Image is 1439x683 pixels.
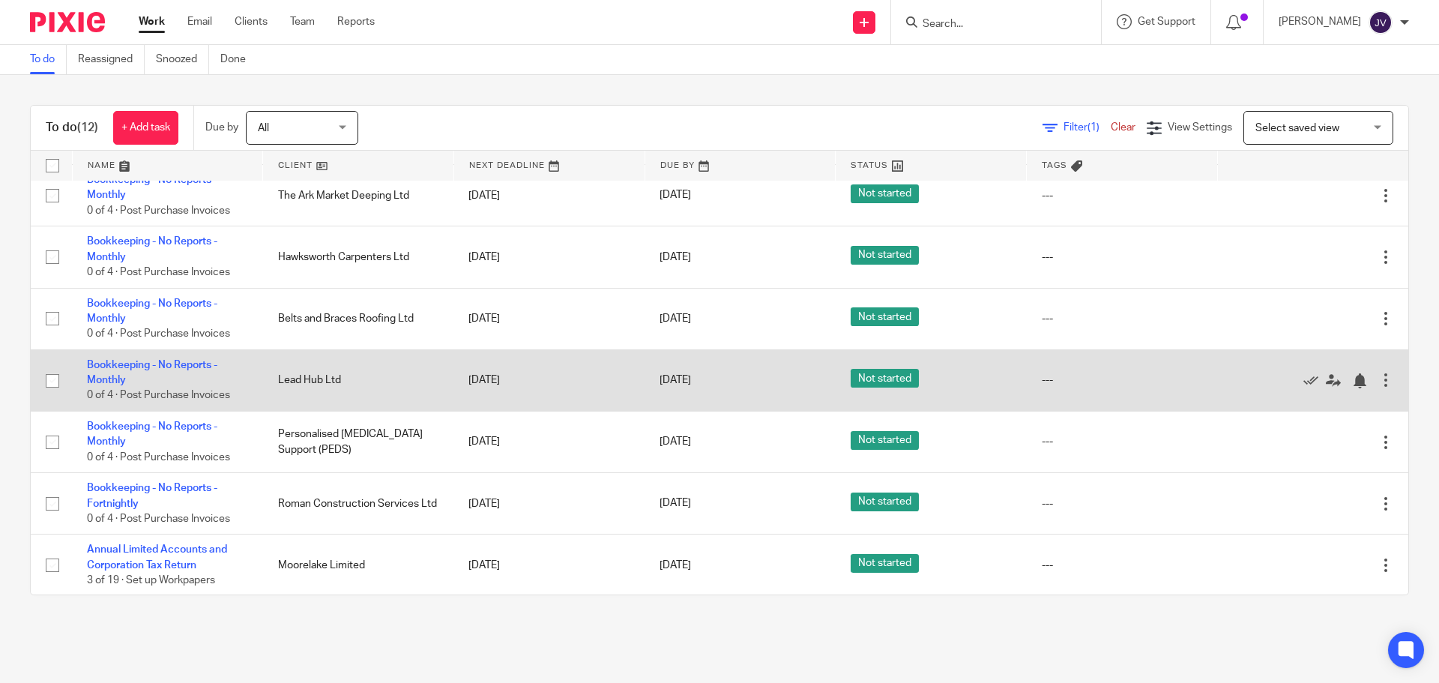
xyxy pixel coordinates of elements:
[87,483,217,508] a: Bookkeeping - No Reports - Fortnightly
[263,349,454,411] td: Lead Hub Ltd
[1042,434,1203,449] div: ---
[263,473,454,535] td: Roman Construction Services Ltd
[46,120,98,136] h1: To do
[851,493,919,511] span: Not started
[1168,122,1232,133] span: View Settings
[1369,10,1393,34] img: svg%3E
[453,411,645,472] td: [DATE]
[851,246,919,265] span: Not started
[1042,373,1203,388] div: ---
[30,12,105,32] img: Pixie
[851,554,919,573] span: Not started
[78,45,145,74] a: Reassigned
[263,165,454,226] td: The Ark Market Deeping Ltd
[453,535,645,596] td: [DATE]
[77,121,98,133] span: (12)
[87,452,230,463] span: 0 of 4 · Post Purchase Invoices
[87,205,230,216] span: 0 of 4 · Post Purchase Invoices
[851,369,919,388] span: Not started
[187,14,212,29] a: Email
[851,307,919,326] span: Not started
[87,575,215,586] span: 3 of 19 · Set up Workpapers
[87,360,217,385] a: Bookkeeping - No Reports - Monthly
[87,236,217,262] a: Bookkeeping - No Reports - Monthly
[263,226,454,288] td: Hawksworth Carpenters Ltd
[87,421,217,447] a: Bookkeeping - No Reports - Monthly
[1042,311,1203,326] div: ---
[453,473,645,535] td: [DATE]
[1042,496,1203,511] div: ---
[1111,122,1135,133] a: Clear
[235,14,268,29] a: Clients
[660,499,691,509] span: [DATE]
[660,560,691,571] span: [DATE]
[660,437,691,448] span: [DATE]
[87,391,230,401] span: 0 of 4 · Post Purchase Invoices
[1042,161,1067,169] span: Tags
[1279,14,1361,29] p: [PERSON_NAME]
[30,45,67,74] a: To do
[87,298,217,324] a: Bookkeeping - No Reports - Monthly
[263,411,454,472] td: Personalised [MEDICAL_DATA] Support (PEDS)
[113,111,178,145] a: + Add task
[337,14,375,29] a: Reports
[87,514,230,524] span: 0 of 4 · Post Purchase Invoices
[1064,122,1111,133] span: Filter
[1138,16,1195,27] span: Get Support
[660,190,691,201] span: [DATE]
[1255,123,1339,133] span: Select saved view
[851,184,919,203] span: Not started
[453,349,645,411] td: [DATE]
[87,544,227,570] a: Annual Limited Accounts and Corporation Tax Return
[660,252,691,262] span: [DATE]
[453,165,645,226] td: [DATE]
[205,120,238,135] p: Due by
[660,313,691,324] span: [DATE]
[1087,122,1099,133] span: (1)
[156,45,209,74] a: Snoozed
[290,14,315,29] a: Team
[258,123,269,133] span: All
[263,535,454,596] td: Moorelake Limited
[851,431,919,450] span: Not started
[1042,188,1203,203] div: ---
[921,18,1056,31] input: Search
[1042,250,1203,265] div: ---
[1042,558,1203,573] div: ---
[87,267,230,277] span: 0 of 4 · Post Purchase Invoices
[139,14,165,29] a: Work
[263,288,454,349] td: Belts and Braces Roofing Ltd
[1303,373,1326,388] a: Mark as done
[87,328,230,339] span: 0 of 4 · Post Purchase Invoices
[453,226,645,288] td: [DATE]
[453,288,645,349] td: [DATE]
[660,375,691,385] span: [DATE]
[220,45,257,74] a: Done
